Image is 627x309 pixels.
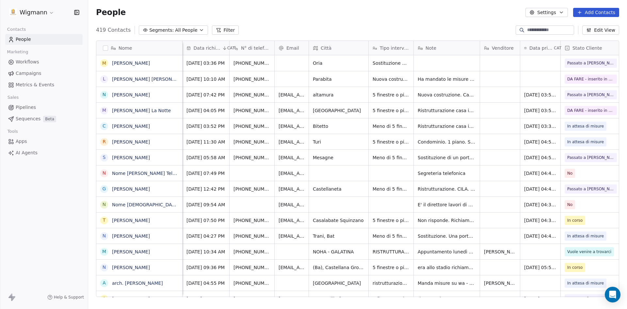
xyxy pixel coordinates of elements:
[418,280,476,286] span: Manda misure su wa - quando sono pronti i prev viene a ritirarli
[233,186,270,192] span: [PHONE_NUMBER]
[279,154,305,161] span: [EMAIL_ADDRESS][DOMAIN_NAME]
[279,170,305,177] span: [EMAIL_ADDRESS][DOMAIN_NAME]
[418,76,476,82] span: Ha mandato le misure su Wa.
[186,217,225,224] span: [DATE] 07:50 PM
[524,264,556,271] span: [DATE] 05:52 PM
[212,26,239,35] button: Filter
[20,8,47,17] span: Wigmann
[103,138,106,145] div: R
[313,186,364,192] span: Castellaneta
[524,154,556,161] span: [DATE] 04:53 PM
[313,249,364,255] span: NOHA - GALATINA
[16,59,39,65] span: Workflows
[492,45,514,51] span: Venditore
[418,154,476,161] span: Sostituzione di un portoncino d'ingresso in legno. Color marrone (attenersi alle foto). Condomini...
[524,107,556,114] span: [DATE] 03:55 PM
[524,123,556,129] span: [DATE] 03:39 PM
[233,217,270,224] span: [PHONE_NUMBER]
[321,45,331,51] span: Città
[567,217,583,224] span: In corso
[102,248,106,255] div: M
[525,8,568,17] button: Settings
[8,7,56,18] button: Wigmann
[233,233,270,239] span: [PHONE_NUMBER]
[103,232,106,239] div: N
[233,296,270,302] span: [PHONE_NUMBER]
[186,170,225,177] span: [DATE] 07:49 PM
[567,123,604,129] span: In attesa di misure
[582,26,619,35] button: Edit View
[279,296,305,302] span: [EMAIL_ADDRESS][DOMAIN_NAME]
[567,76,614,82] span: DA FARE - inserito in cartella
[524,139,556,145] span: [DATE] 04:59 PM
[5,136,83,147] a: Apps
[279,186,305,192] span: [EMAIL_ADDRESS][DOMAIN_NAME]
[5,102,83,113] a: Pipelines
[103,170,106,177] div: N
[186,280,225,286] span: [DATE] 04:55 PM
[313,233,364,239] span: Trani, Bat
[96,41,182,55] div: Nome
[524,217,556,224] span: [DATE] 04:38 PM
[573,8,619,17] button: Add Contacts
[567,264,583,271] span: In corso
[230,41,274,55] div: N° di telefono
[186,139,225,145] span: [DATE] 11:30 AM
[103,280,106,286] div: a
[103,76,105,82] div: L
[233,92,270,98] span: [PHONE_NUMBER]
[524,296,556,302] span: [DATE] 11:15 AM
[373,280,410,286] span: ristrutturazione. Preventivo in pvc e alternativa alluminio.
[418,107,476,114] span: Ristrutturazione casa indipendente. Piano terra. 7/8 infissi pvc bianco + 1 blindato color legno ...
[313,264,364,271] span: (Ba), Castellana Grotte
[112,77,189,82] a: [PERSON_NAME] [PERSON_NAME]
[233,76,270,82] span: [PHONE_NUMBER]
[373,264,410,271] span: 5 finestre o più di 5
[279,139,305,145] span: [EMAIL_ADDRESS][DOMAIN_NAME]
[186,92,225,98] span: [DATE] 07:42 PM
[279,264,305,271] span: [EMAIL_ADDRESS][DOMAIN_NAME]
[567,201,572,208] span: No
[484,249,516,255] span: [PERSON_NAME]
[418,139,476,145] span: Condominio. 1 piano. Sostituzione infissi. Attualmente alluminio non le piace l'isolamento acusti...
[313,217,364,224] span: Casalabate Squinzano
[112,249,150,254] a: [PERSON_NAME]
[47,295,84,300] a: Help & Support
[418,170,476,177] span: Segreteria telefonica
[524,201,556,208] span: [DATE] 04:39 PM
[186,233,225,239] span: [DATE] 04:27 PM
[554,45,561,51] span: CAT
[567,296,614,302] span: Passato a [PERSON_NAME]
[233,107,270,114] span: [PHONE_NUMBER]
[233,60,270,66] span: [PHONE_NUMBER]
[96,8,126,17] span: People
[373,217,410,224] span: 5 finestre o più di 5
[480,41,520,55] div: Venditore
[313,296,364,302] span: Francavilla fontana
[241,45,270,51] span: N° di telefono
[418,201,476,208] span: E' il direttore lavori di D'[PERSON_NAME]. Ha sbagliato. Doveva sentirsi con Ale
[279,233,305,239] span: [EMAIL_ADDRESS][DOMAIN_NAME]
[183,41,229,55] div: Data richiestaCAT
[567,280,604,286] span: In attesa di misure
[418,92,476,98] span: Nuova costruzione. Casa indipendente. [PERSON_NAME] chiudere anche subito. Pvc effetto legno (cil...
[112,296,150,301] a: [PERSON_NAME]
[313,92,364,98] span: altamura
[233,264,270,271] span: [PHONE_NUMBER]
[373,123,410,129] span: Meno di 5 finestre
[279,92,305,98] span: [EMAIL_ADDRESS][DOMAIN_NAME]
[5,113,83,124] a: SequencesBeta
[567,139,604,145] span: In attesa di misure
[43,116,56,122] span: Beta
[103,185,106,192] div: G
[373,60,410,66] span: Sostituzione di 4 infissi. Ha mandato il preventivo senza prezzi. Non ha idea della spesa. Vorreb...
[484,280,516,286] span: [PERSON_NAME]
[112,108,171,113] a: [PERSON_NAME] La Notte
[279,107,305,114] span: [EMAIL_ADDRESS][DOMAIN_NAME]
[103,201,106,208] div: N
[524,233,556,239] span: [DATE] 04:45 PM
[529,45,553,51] span: Data primo contatto
[233,123,270,129] span: [PHONE_NUMBER]
[112,233,150,239] a: [PERSON_NAME]
[418,233,476,239] span: Sostituzione. Una porta 3 ante in pvc. Colore bianco/grigio chiaro. Casa indipendente. Vuole sape...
